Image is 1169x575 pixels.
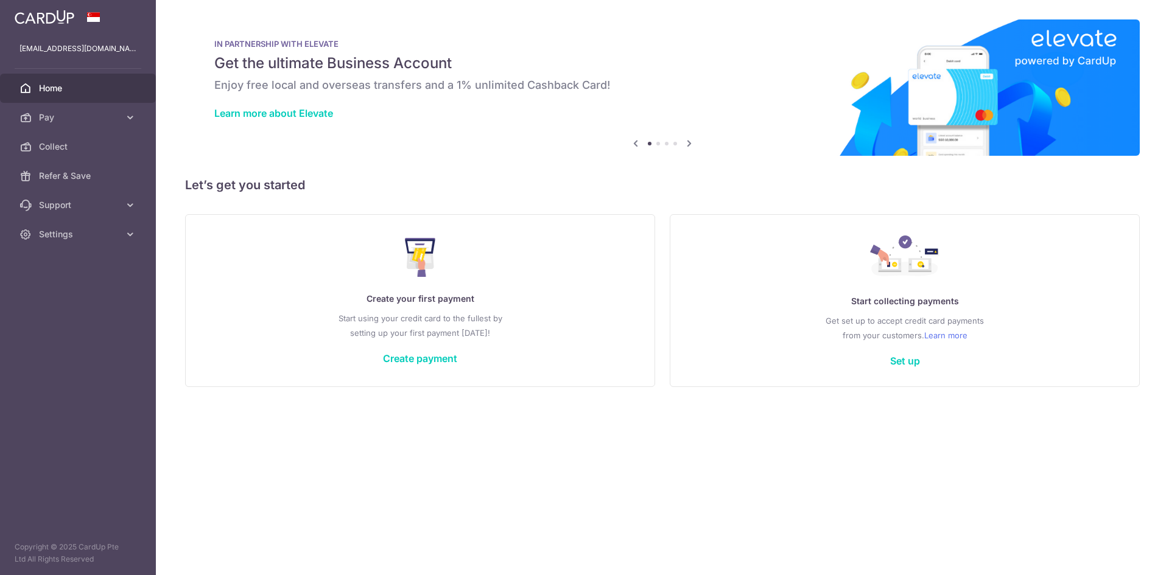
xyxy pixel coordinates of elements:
p: Start collecting payments [695,294,1115,308]
a: Learn more [924,328,967,343]
p: IN PARTNERSHIP WITH ELEVATE [214,39,1111,49]
h5: Get the ultimate Business Account [214,54,1111,73]
iframe: Opens a widget where you can find more information [1091,538,1157,569]
p: Create your first payment [210,291,630,306]
h6: Enjoy free local and overseas transfers and a 1% unlimited Cashback Card! [214,78,1111,92]
img: CardUp [15,10,74,24]
p: [EMAIL_ADDRESS][DOMAIN_NAME] [19,43,136,55]
span: Refer & Save [39,170,119,182]
span: Pay [39,111,119,124]
img: Collect Payment [870,235,939,279]
a: Create payment [383,352,457,364]
span: Collect [39,141,119,153]
img: Make Payment [405,238,436,277]
span: Settings [39,228,119,240]
a: Set up [890,355,920,367]
h5: Let’s get you started [185,175,1140,195]
a: Learn more about Elevate [214,107,333,119]
img: Renovation banner [185,19,1140,156]
p: Get set up to accept credit card payments from your customers. [695,313,1115,343]
p: Start using your credit card to the fullest by setting up your first payment [DATE]! [210,311,630,340]
span: Home [39,82,119,94]
span: Support [39,199,119,211]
